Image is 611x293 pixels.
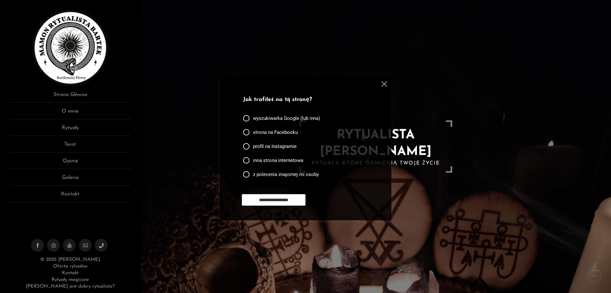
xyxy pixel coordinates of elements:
span: strona na Facebooku [253,129,298,136]
a: Strona Główna [10,91,131,103]
a: Galeria [10,174,131,186]
img: Rytualista Bartek [32,10,109,86]
a: O mnie [10,107,131,119]
a: Kontakt [10,190,131,202]
a: [PERSON_NAME] jest dobry rytualista? [26,284,115,289]
span: wyszukiwarka Google (lub inna) [253,115,320,121]
a: Kontakt [62,271,79,275]
span: profil na Instagramie [253,143,297,150]
a: Tarot [10,141,131,152]
a: Opinie [10,157,131,169]
p: Jak trafiłeś na tą stronę? [243,96,365,104]
img: cross.svg [382,81,387,87]
span: inna strona internetowa [253,157,303,164]
span: z polecenia znajomej mi osoby [253,171,319,178]
a: Rytuały [10,124,131,136]
a: Rytuały magiczne [52,277,89,282]
a: Oferta rytuałów [53,264,88,269]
